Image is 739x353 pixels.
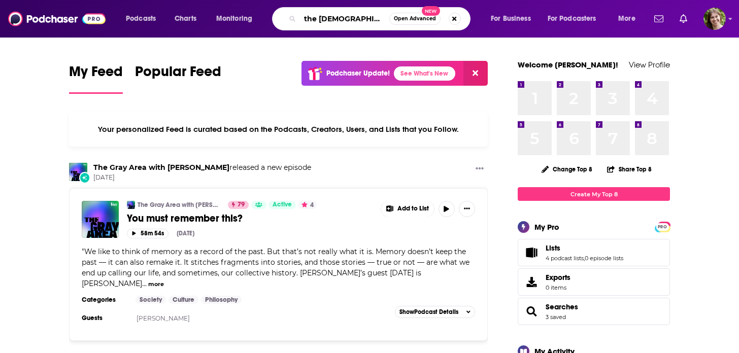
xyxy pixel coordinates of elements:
img: Podchaser - Follow, Share and Rate Podcasts [8,9,106,28]
span: 0 items [546,284,570,291]
span: My Feed [69,63,123,86]
span: We like to think of memory as a record of the past. But that’s not really what it is. Memory does... [82,247,469,288]
div: Search podcasts, credits, & more... [282,7,480,30]
span: Charts [175,12,196,26]
a: Philosophy [201,296,242,304]
button: 58m 54s [127,229,169,238]
input: Search podcasts, credits, & more... [300,11,389,27]
span: Podcasts [126,12,156,26]
a: 79 [228,201,249,209]
span: Monitoring [216,12,252,26]
div: Your personalized Feed is curated based on the Podcasts, Creators, Users, and Lists that you Follow. [69,112,488,147]
button: 4 [298,201,317,209]
button: Show More Button [381,201,434,217]
a: Show notifications dropdown [650,10,667,27]
button: Share Top 8 [607,159,652,179]
a: See What's New [394,66,455,81]
span: [DATE] [93,173,311,182]
span: Logged in as bellagibb [703,8,726,30]
a: Lists [521,245,542,260]
span: Active [273,200,292,210]
a: Lists [546,243,623,253]
button: open menu [611,11,648,27]
span: " [82,247,469,288]
a: My Feed [69,63,123,94]
img: User Profile [703,8,726,30]
span: Show Podcast Details [399,308,458,315]
h3: Guests [82,314,127,322]
img: You must remember this? [82,201,119,238]
button: Show More Button [459,201,475,217]
span: , [584,255,585,262]
a: 3 saved [546,313,566,321]
a: You must remember this? [127,212,374,225]
span: ... [142,279,147,288]
span: 79 [238,200,245,210]
button: open menu [119,11,169,27]
div: [DATE] [177,230,194,237]
a: View Profile [629,60,670,69]
a: Society [136,296,166,304]
button: Show More Button [472,163,488,175]
span: Searches [518,298,670,325]
img: The Gray Area with Sean Illing [69,163,87,181]
span: PRO [656,223,668,231]
span: Exports [521,275,542,289]
button: open menu [541,11,611,27]
a: Welcome [PERSON_NAME]! [518,60,618,69]
a: [PERSON_NAME] [137,314,190,322]
button: Change Top 8 [535,163,598,175]
a: 4 podcast lists [546,255,584,262]
a: Popular Feed [135,63,221,94]
span: Open Advanced [394,16,436,21]
a: Culture [169,296,198,304]
span: Popular Feed [135,63,221,86]
a: 0 episode lists [585,255,623,262]
span: Lists [546,243,560,253]
a: Exports [518,268,670,296]
a: Show notifications dropdown [676,10,691,27]
h3: released a new episode [93,163,311,172]
a: The Gray Area with [PERSON_NAME] [138,201,221,209]
span: You must remember this? [127,212,243,225]
a: Create My Top 8 [518,187,670,201]
span: For Podcasters [548,12,596,26]
p: Podchaser Update! [326,69,390,78]
a: The Gray Area with Sean Illing [93,163,229,172]
button: open menu [484,11,544,27]
img: The Gray Area with Sean Illing [127,201,135,209]
button: more [148,280,164,289]
a: Searches [521,304,542,319]
button: Open AdvancedNew [389,13,441,25]
a: Charts [168,11,203,27]
div: New Episode [79,172,90,183]
a: Active [268,201,296,209]
div: My Pro [534,222,559,232]
span: New [422,6,440,16]
button: ShowPodcast Details [395,306,475,318]
a: PRO [656,223,668,230]
span: Add to List [397,205,429,213]
h3: Categories [82,296,127,304]
span: For Business [491,12,531,26]
a: Searches [546,302,578,311]
button: open menu [209,11,265,27]
span: More [618,12,635,26]
span: Exports [546,273,570,282]
span: Lists [518,239,670,266]
button: Show profile menu [703,8,726,30]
